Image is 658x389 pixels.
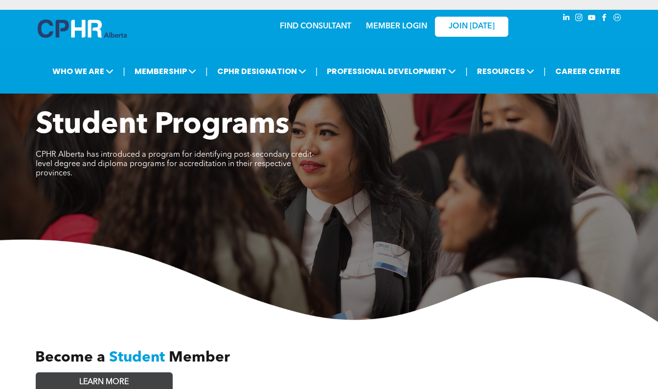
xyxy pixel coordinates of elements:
[35,350,105,365] span: Become a
[132,62,199,80] span: MEMBERSHIP
[36,151,314,177] span: CPHR Alberta has introduced a program for identifying post-secondary credit-level degree and dipl...
[79,378,129,387] span: LEARN MORE
[612,12,623,25] a: Social network
[552,62,623,80] a: CAREER CENTRE
[544,61,546,81] li: |
[36,111,289,140] span: Student Programs
[316,61,318,81] li: |
[123,61,125,81] li: |
[280,23,351,30] a: FIND CONSULTANT
[109,350,165,365] span: Student
[214,62,309,80] span: CPHR DESIGNATION
[599,12,610,25] a: facebook
[169,350,230,365] span: Member
[324,62,459,80] span: PROFESSIONAL DEVELOPMENT
[366,23,427,30] a: MEMBER LOGIN
[435,17,508,37] a: JOIN [DATE]
[574,12,585,25] a: instagram
[474,62,537,80] span: RESOURCES
[205,61,208,81] li: |
[561,12,572,25] a: linkedin
[449,22,495,31] span: JOIN [DATE]
[49,62,116,80] span: WHO WE ARE
[465,61,468,81] li: |
[38,20,127,38] img: A blue and white logo for cp alberta
[587,12,597,25] a: youtube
